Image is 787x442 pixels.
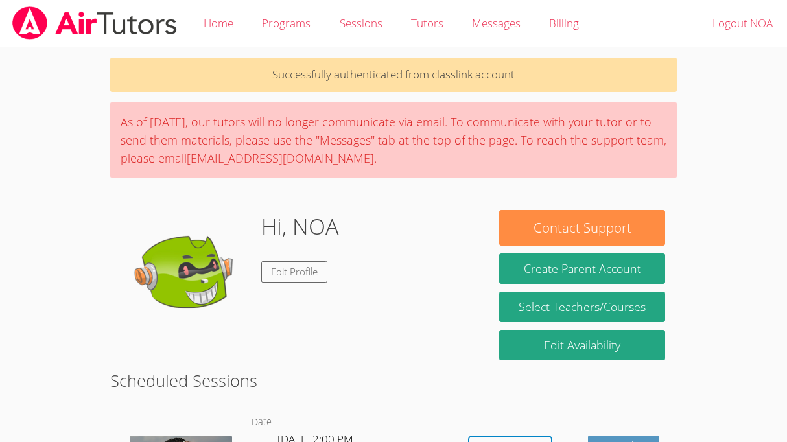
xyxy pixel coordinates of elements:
button: Create Parent Account [499,253,665,284]
h1: Hi, NOA [261,210,338,243]
div: As of [DATE], our tutors will no longer communicate via email. To communicate with your tutor or ... [110,102,677,178]
img: airtutors_banner-c4298cdbf04f3fff15de1276eac7730deb9818008684d7c2e4769d2f7ddbe033.png [11,6,178,40]
h2: Scheduled Sessions [110,368,677,393]
a: Select Teachers/Courses [499,292,665,322]
dt: Date [252,414,272,430]
a: Edit Profile [261,261,327,283]
p: Successfully authenticated from classlink account [110,58,677,92]
span: Messages [472,16,521,30]
img: default.png [121,210,251,340]
a: Edit Availability [499,330,665,360]
button: Contact Support [499,210,665,246]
